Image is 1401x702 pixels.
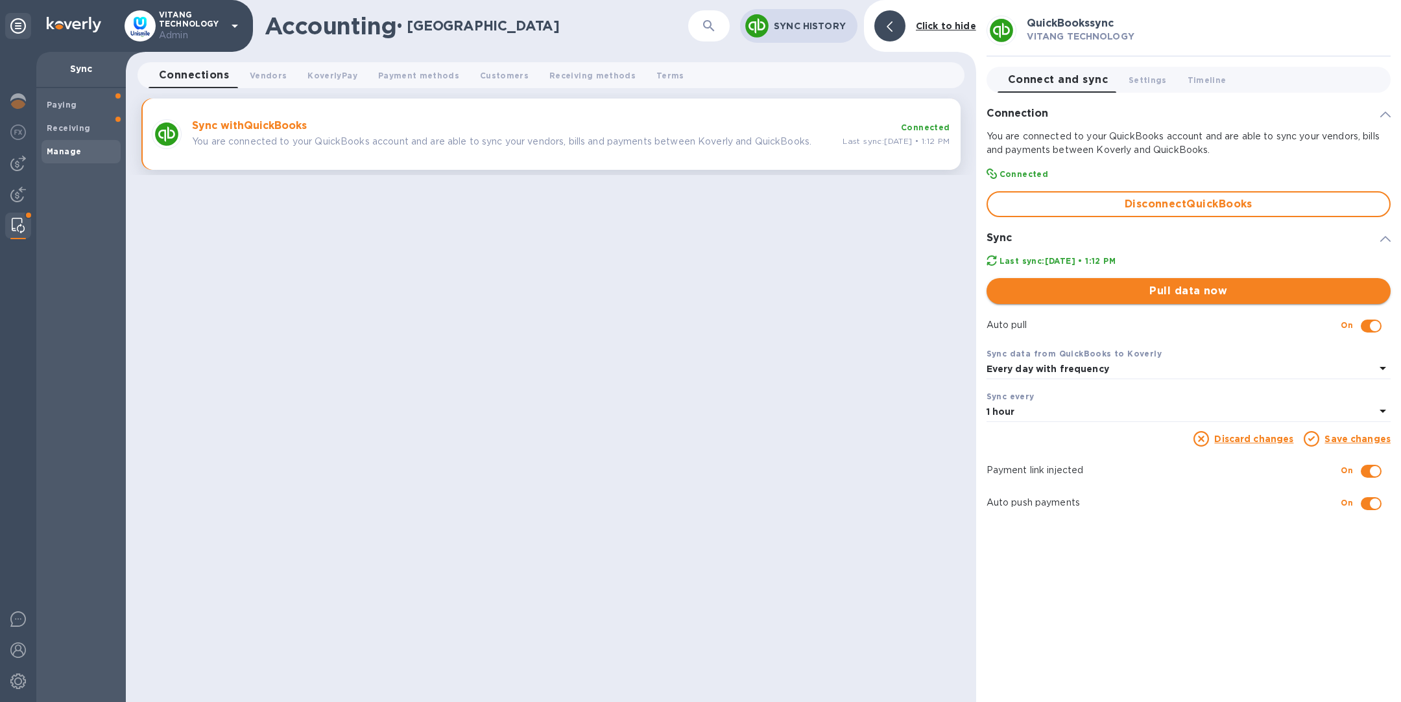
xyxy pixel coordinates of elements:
p: Sync [47,62,115,75]
b: Connected [1000,169,1049,179]
a: Discard changes [1214,434,1293,444]
span: Last sync: [DATE] • 1:12 PM [843,136,950,146]
b: 1 hour [987,406,1015,417]
span: Pull data now [997,283,1380,299]
span: Timeline [1188,73,1227,87]
p: Sync History [774,19,847,32]
h3: Sync [987,232,1012,244]
p: VITANG TECHNOLOGY [159,10,224,42]
p: Auto push payments [987,496,1341,509]
p: You are connected to your QuickBooks account and are able to sync your vendors, bills and payment... [987,130,1391,157]
h1: Accounting [265,12,396,40]
h2: • [GEOGRAPHIC_DATA] [396,18,560,34]
span: Vendors [250,69,287,82]
p: You are connected to your QuickBooks account and are able to sync your vendors, bills and payment... [192,135,832,148]
h3: Connection [987,108,1048,120]
span: Customers [480,69,529,82]
b: On [1341,465,1353,475]
p: Payment link injected [987,463,1341,477]
b: On [1341,498,1353,508]
span: Payment methods [378,69,459,82]
button: DisconnectQuickBooks [987,191,1391,217]
p: Admin [159,29,224,42]
span: Connections [159,66,229,84]
b: Last sync: [DATE] • 1:12 PM [1000,256,1116,266]
b: On [1341,320,1353,330]
b: Manage [47,146,81,156]
b: Sync every [987,392,1035,401]
span: KoverlyPay [307,69,357,82]
b: Sync with QuickBooks [192,119,307,132]
b: Click to hide [916,21,976,31]
b: QuickBooks sync [1027,17,1114,29]
div: Connection [987,103,1391,124]
a: Save changes [1324,434,1391,444]
button: Pull data now [987,278,1391,304]
b: Receiving [47,123,91,133]
img: Logo [47,17,101,32]
b: Paying [47,100,77,110]
span: Terms [656,69,684,82]
b: VITANG TECHNOLOGY [1027,31,1134,41]
span: Disconnect QuickBooks [998,196,1379,212]
b: Every day with frequency [987,364,1109,374]
span: Receiving methods [549,69,636,82]
img: Foreign exchange [10,124,26,140]
p: Auto pull [987,318,1341,332]
b: Connected [901,123,950,132]
span: Connect and sync [1008,71,1108,89]
span: Settings [1129,73,1167,87]
b: Sync data from QuickBooks to Koverly [987,349,1162,358]
div: Sync [987,228,1391,249]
